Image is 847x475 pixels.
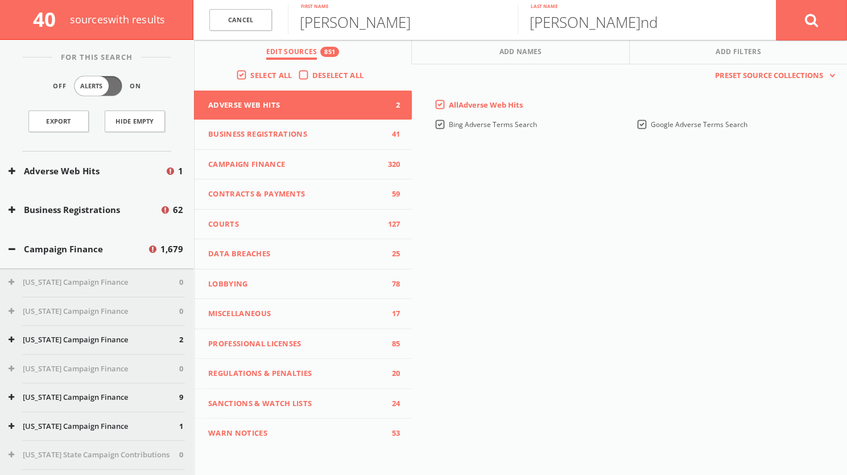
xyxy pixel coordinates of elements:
span: 1 [178,165,183,178]
button: Edit Sources851 [194,40,412,64]
button: Professional Licenses85 [194,329,412,359]
span: 24 [383,398,400,410]
button: Add Names [412,40,630,64]
button: Adverse Web Hits [9,165,165,178]
span: 127 [383,219,400,230]
span: Regulations & Penalties [208,368,383,379]
span: Lobbying [208,279,383,290]
span: source s with results [70,13,166,26]
span: 17 [383,308,400,320]
button: Courts127 [194,210,412,240]
span: 0 [179,449,183,461]
span: Add Names [499,47,542,60]
a: Cancel [209,9,272,31]
button: Adverse Web Hits2 [194,91,412,120]
span: 20 [383,368,400,379]
button: Add Filters [630,40,847,64]
span: 0 [179,363,183,375]
span: On [130,81,141,91]
button: [US_STATE] Campaign Finance [9,334,179,346]
button: Data Breaches25 [194,239,412,269]
span: Contracts & Payments [208,189,383,200]
span: 41 [383,129,400,140]
span: 0 [179,277,183,288]
span: Sanctions & Watch Lists [208,398,383,410]
button: WARN Notices53 [194,419,412,448]
button: [US_STATE] Campaign Finance [9,306,179,317]
span: 59 [383,189,400,200]
span: Preset Source Collections [709,70,829,81]
span: 320 [383,159,400,170]
span: For This Search [52,52,141,63]
span: Adverse Web Hits [208,100,383,111]
span: Google Adverse Terms Search [651,120,747,129]
span: Bing Adverse Terms Search [449,120,537,129]
span: 0 [179,306,183,317]
span: All Adverse Web Hits [449,100,523,110]
button: Lobbying78 [194,269,412,300]
span: Select All [250,70,292,80]
span: Business Registrations [208,129,383,140]
a: Export [28,110,89,132]
button: Business Registrations [9,203,160,216]
span: Data Breaches [208,248,383,260]
span: 1 [179,421,183,432]
button: Miscellaneous17 [194,299,412,329]
button: Hide Empty [105,110,165,132]
button: [US_STATE] Campaign Finance [9,392,179,403]
span: Campaign Finance [208,159,383,170]
span: 62 [173,203,183,216]
span: 53 [383,428,400,439]
button: Contracts & Payments59 [194,179,412,210]
span: 25 [383,248,400,260]
span: 2 [179,334,183,346]
span: Deselect All [312,70,364,80]
span: Edit Sources [266,47,317,60]
span: Add Filters [716,47,761,60]
button: Preset Source Collections [709,70,836,81]
button: Regulations & Penalties20 [194,359,412,389]
button: Campaign Finance [9,243,147,256]
button: Business Registrations41 [194,120,412,150]
span: Professional Licenses [208,338,383,350]
button: [US_STATE] Campaign Finance [9,421,179,432]
span: 85 [383,338,400,350]
span: 9 [179,392,183,403]
span: 78 [383,279,400,290]
button: [US_STATE] State Campaign Contributions [9,449,179,461]
span: 2 [383,100,400,111]
span: 40 [33,6,65,32]
button: [US_STATE] Campaign Finance [9,277,179,288]
span: Courts [208,219,383,230]
span: Off [53,81,67,91]
button: Campaign Finance320 [194,150,412,180]
button: Sanctions & Watch Lists24 [194,389,412,419]
span: WARN Notices [208,428,383,439]
button: [US_STATE] Campaign Finance [9,363,179,375]
span: Miscellaneous [208,308,383,320]
span: 1,679 [160,243,183,256]
div: 851 [320,47,339,57]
